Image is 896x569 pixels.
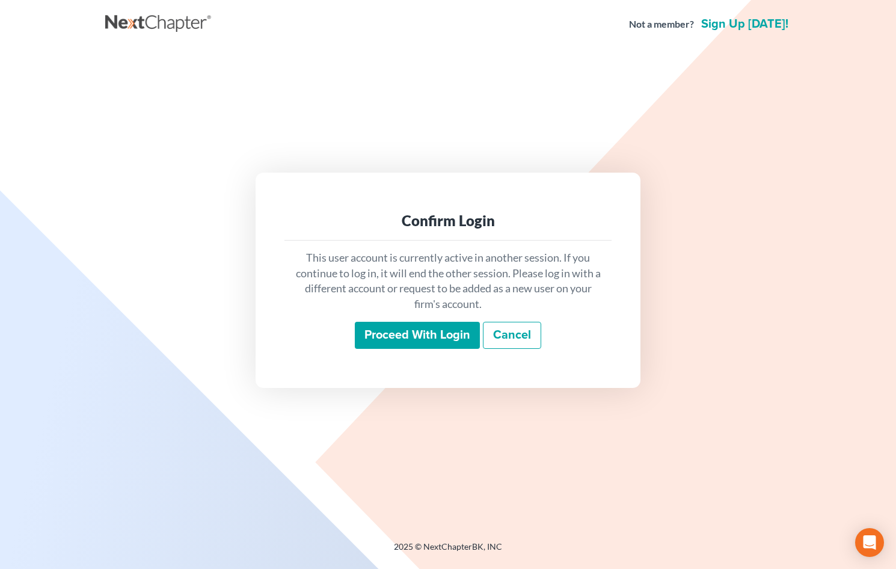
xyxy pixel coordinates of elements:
div: Confirm Login [294,211,602,230]
p: This user account is currently active in another session. If you continue to log in, it will end ... [294,250,602,312]
a: Sign up [DATE]! [699,18,791,30]
input: Proceed with login [355,322,480,349]
strong: Not a member? [629,17,694,31]
div: 2025 © NextChapterBK, INC [105,541,791,562]
div: Open Intercom Messenger [855,528,884,557]
a: Cancel [483,322,541,349]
